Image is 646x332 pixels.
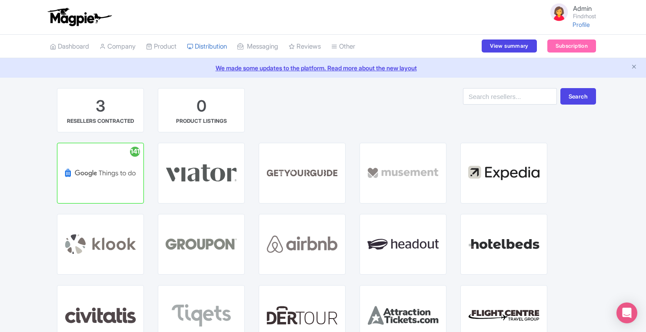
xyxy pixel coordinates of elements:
a: Reviews [289,35,321,59]
div: RESELLERS CONTRACTED [67,117,134,125]
a: Dashboard [50,35,89,59]
a: Company [100,35,136,59]
a: Profile [573,21,590,28]
a: Product [146,35,176,59]
a: Subscription [547,39,596,53]
a: 141 [57,143,144,204]
img: avatar_key_member-9c1dde93af8b07d7383eb8b5fb890c87.png [549,2,569,23]
a: Admin Findrhost [543,2,596,23]
a: 0 PRODUCT LISTINGS [158,88,245,132]
div: PRODUCT LISTINGS [176,117,227,125]
div: Open Intercom Messenger [616,302,637,323]
input: Search resellers... [463,88,557,105]
a: Messaging [237,35,278,59]
button: Close announcement [631,62,637,72]
a: 3 RESELLERS CONTRACTED [57,88,144,132]
img: logo-ab69f6fb50320c5b225c76a69d11143b.png [46,7,113,26]
a: Other [331,35,355,59]
button: Search [560,88,596,105]
a: We made some updates to the platform. Read more about the new layout [5,63,641,72]
a: View summary [482,39,536,53]
small: Findrhost [573,13,596,19]
span: Admin [573,4,592,13]
div: 3 [96,95,105,117]
div: 0 [196,95,206,117]
a: Distribution [187,35,227,59]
